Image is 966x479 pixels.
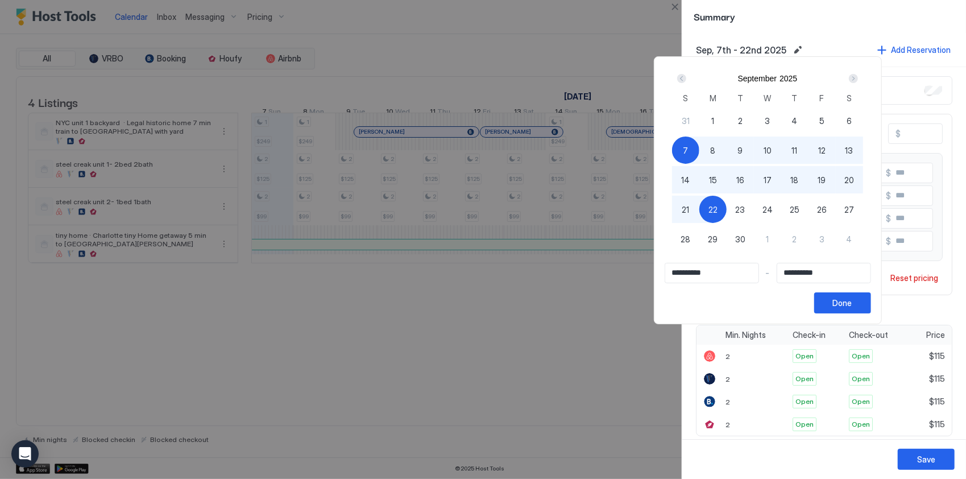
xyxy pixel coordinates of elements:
[820,92,824,104] span: F
[845,72,860,85] button: Next
[809,225,836,253] button: 3
[672,107,699,134] button: 31
[708,233,718,245] span: 29
[737,144,743,156] span: 9
[791,174,799,186] span: 18
[711,115,714,127] span: 1
[737,92,743,104] span: T
[819,233,824,245] span: 3
[836,107,863,134] button: 6
[809,166,836,193] button: 19
[735,233,745,245] span: 30
[818,144,826,156] span: 12
[727,225,754,253] button: 30
[792,115,798,127] span: 4
[682,115,690,127] span: 31
[764,92,771,104] span: W
[792,92,798,104] span: T
[708,204,718,216] span: 22
[710,92,716,104] span: M
[814,292,871,313] button: Done
[710,144,715,156] span: 8
[727,166,754,193] button: 16
[727,137,754,164] button: 9
[781,107,809,134] button: 4
[793,233,797,245] span: 2
[845,144,853,156] span: 13
[754,107,781,134] button: 3
[809,137,836,164] button: 12
[766,233,769,245] span: 1
[738,115,743,127] span: 2
[682,174,690,186] span: 14
[699,196,727,223] button: 22
[754,225,781,253] button: 1
[754,166,781,193] button: 17
[836,225,863,253] button: 4
[781,166,809,193] button: 18
[836,196,863,223] button: 27
[790,204,799,216] span: 25
[764,174,772,186] span: 17
[844,174,854,186] span: 20
[683,92,688,104] span: S
[709,174,717,186] span: 15
[681,233,691,245] span: 28
[777,263,870,283] input: Input Field
[836,137,863,164] button: 13
[792,144,798,156] span: 11
[727,107,754,134] button: 2
[11,440,39,468] div: Open Intercom Messenger
[699,107,727,134] button: 1
[665,263,758,283] input: Input Field
[699,166,727,193] button: 15
[764,144,772,156] span: 10
[818,174,826,186] span: 19
[833,297,852,309] div: Done
[817,204,827,216] span: 26
[672,166,699,193] button: 14
[847,233,852,245] span: 4
[727,196,754,223] button: 23
[809,196,836,223] button: 26
[754,137,781,164] button: 10
[699,225,727,253] button: 29
[781,225,809,253] button: 2
[844,204,854,216] span: 27
[675,72,690,85] button: Prev
[672,196,699,223] button: 21
[762,204,773,216] span: 24
[683,144,689,156] span: 7
[738,74,777,83] button: September
[682,204,690,216] span: 21
[847,115,852,127] span: 6
[847,92,852,104] span: S
[735,204,745,216] span: 23
[699,137,727,164] button: 8
[766,268,770,278] span: -
[754,196,781,223] button: 24
[781,196,809,223] button: 25
[809,107,836,134] button: 5
[672,137,699,164] button: 7
[672,225,699,253] button: 28
[781,137,809,164] button: 11
[780,74,797,83] button: 2025
[736,174,744,186] span: 16
[819,115,824,127] span: 5
[765,115,770,127] span: 3
[836,166,863,193] button: 20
